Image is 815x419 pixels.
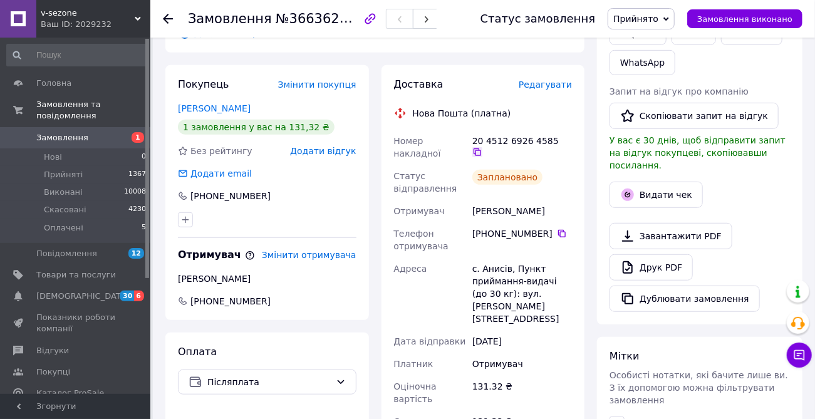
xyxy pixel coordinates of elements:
[36,248,97,259] span: Повідомлення
[276,11,365,26] span: №366362225
[36,132,88,143] span: Замовлення
[470,330,574,353] div: [DATE]
[36,388,104,399] span: Каталог ProSale
[44,204,86,215] span: Скасовані
[610,50,675,75] a: WhatsApp
[36,345,69,356] span: Відгуки
[178,249,255,261] span: Отримувач
[189,295,272,308] span: [PHONE_NUMBER]
[177,167,253,180] div: Додати email
[470,200,574,222] div: [PERSON_NAME]
[472,170,543,185] div: Заплановано
[120,291,134,301] span: 30
[410,107,514,120] div: Нова Пошта (платна)
[44,187,83,198] span: Виконані
[290,146,356,156] span: Додати відгук
[36,78,71,89] span: Головна
[41,19,150,30] div: Ваш ID: 2029232
[787,343,812,368] button: Чат з покупцем
[394,206,445,216] span: Отримувач
[610,223,732,249] a: Завантажити PDF
[470,375,574,410] div: 131.32 ₴
[41,8,135,19] span: v-sezone
[44,152,62,163] span: Нові
[613,14,658,24] span: Прийнято
[188,11,272,26] span: Замовлення
[178,346,217,358] span: Оплата
[480,13,596,25] div: Статус замовлення
[44,169,83,180] span: Прийняті
[687,9,802,28] button: Замовлення виконано
[142,152,146,163] span: 0
[128,248,144,259] span: 12
[6,44,147,66] input: Пошук
[394,78,444,90] span: Доставка
[190,146,252,156] span: Без рейтингу
[207,375,331,389] span: Післяплата
[128,169,146,180] span: 1367
[36,99,150,122] span: Замовлення та повідомлення
[472,135,572,157] div: 20 4512 6926 4585
[470,257,574,330] div: с. Анисів, Пункт приймання-видачі (до 30 кг): вул. [PERSON_NAME][STREET_ADDRESS]
[610,103,779,129] button: Скопіювати запит на відгук
[44,222,83,234] span: Оплачені
[610,182,703,208] button: Видати чек
[142,222,146,234] span: 5
[189,167,253,180] div: Додати email
[128,204,146,215] span: 4230
[610,350,640,362] span: Мітки
[262,250,356,260] span: Змінити отримувача
[610,86,749,96] span: Запит на відгук про компанію
[519,80,572,90] span: Редагувати
[189,190,272,202] div: [PHONE_NUMBER]
[36,312,116,334] span: Показники роботи компанії
[132,132,144,143] span: 1
[697,14,792,24] span: Замовлення виконано
[610,286,760,312] button: Дублювати замовлення
[394,336,466,346] span: Дата відправки
[610,370,788,405] span: Особисті нотатки, які бачите лише ви. З їх допомогою можна фільтрувати замовлення
[610,254,693,281] a: Друк PDF
[134,291,144,301] span: 6
[394,229,449,251] span: Телефон отримувача
[394,264,427,274] span: Адреса
[470,353,574,375] div: Отримувач
[394,171,457,194] span: Статус відправлення
[278,80,356,90] span: Змінити покупця
[394,359,433,369] span: Платник
[36,291,129,302] span: [DEMOGRAPHIC_DATA]
[610,135,786,170] span: У вас є 30 днів, щоб відправити запит на відгук покупцеві, скопіювавши посилання.
[178,120,335,135] div: 1 замовлення у вас на 131,32 ₴
[472,227,572,240] div: [PHONE_NUMBER]
[36,269,116,281] span: Товари та послуги
[178,103,251,113] a: [PERSON_NAME]
[163,13,173,25] div: Повернутися назад
[178,272,356,285] div: [PERSON_NAME]
[36,366,70,378] span: Покупці
[394,136,441,158] span: Номер накладної
[124,187,146,198] span: 10008
[178,78,229,90] span: Покупець
[394,381,437,404] span: Оціночна вартість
